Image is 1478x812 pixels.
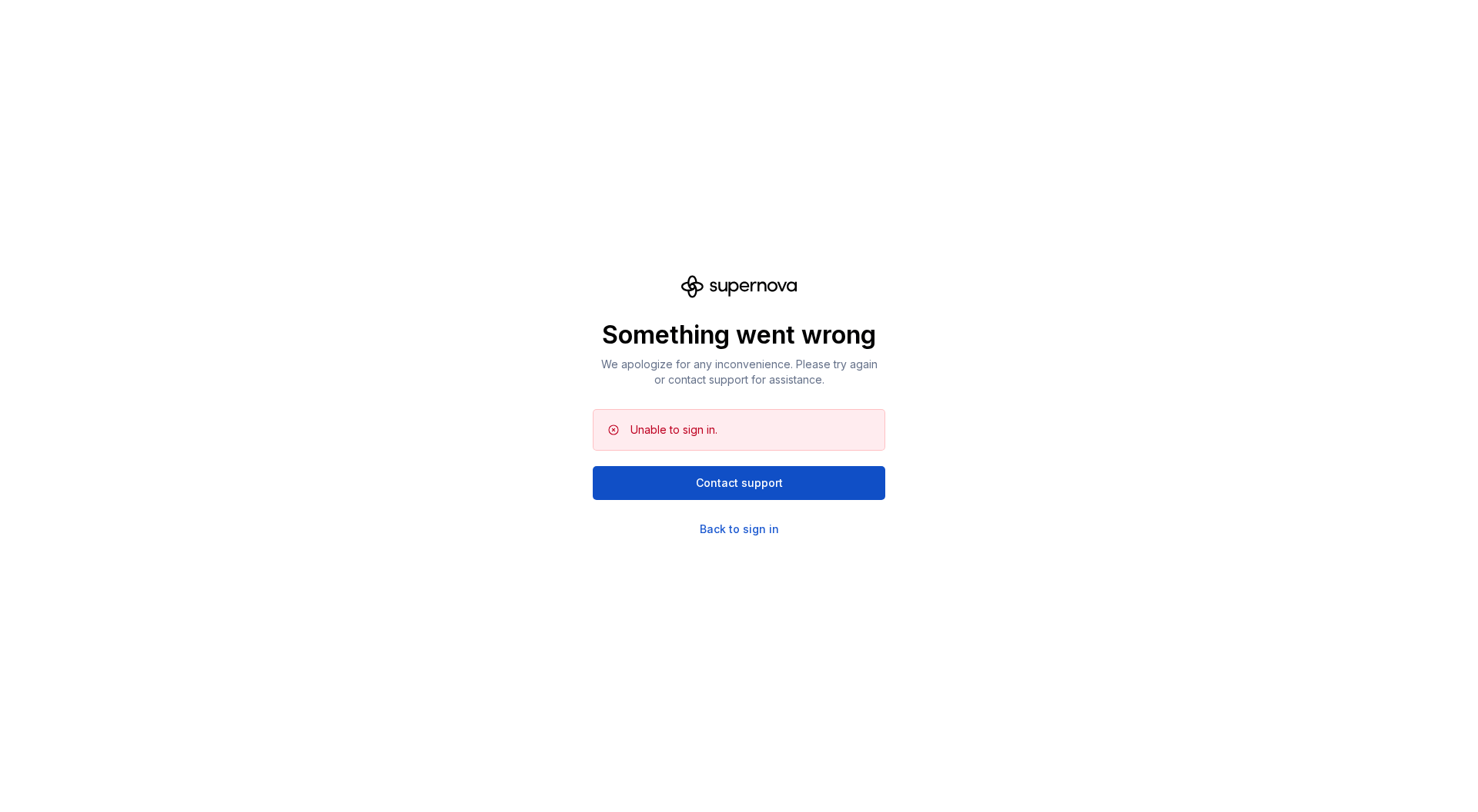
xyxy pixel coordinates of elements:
button: Contact support [593,466,885,500]
span: Contact support [696,475,783,491]
div: Unable to sign in. [630,422,717,438]
p: Something went wrong [593,320,885,351]
a: Back to sign in [700,522,779,537]
p: We apologize for any inconvenience. Please try again or contact support for assistance. [593,357,885,388]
